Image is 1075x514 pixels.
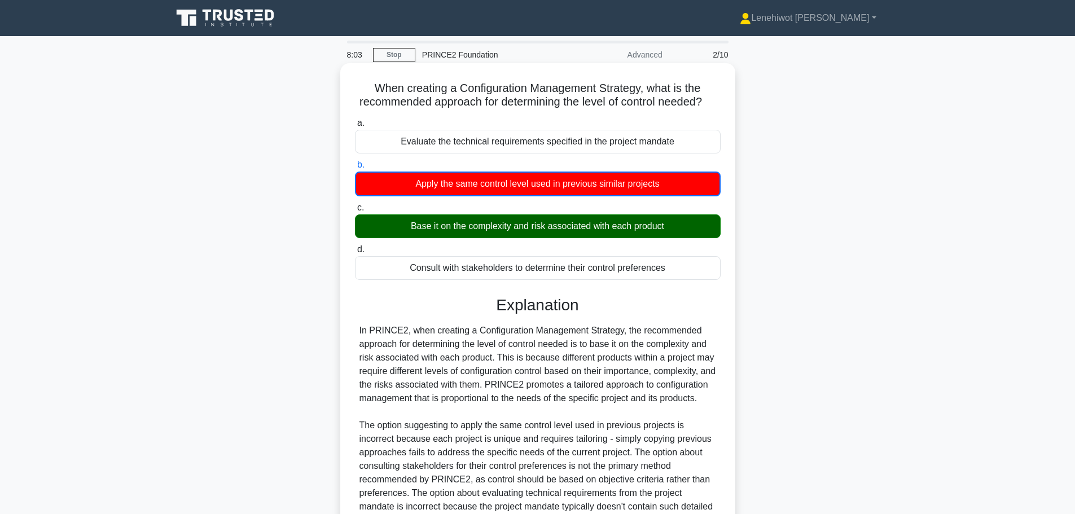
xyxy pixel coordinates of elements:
div: PRINCE2 Foundation [415,43,571,66]
a: Lenehiwot [PERSON_NAME] [713,7,903,29]
span: b. [357,160,365,169]
h5: When creating a Configuration Management Strategy, what is the recommended approach for determini... [354,81,722,109]
a: Stop [373,48,415,62]
span: d. [357,244,365,254]
div: 2/10 [669,43,735,66]
span: a. [357,118,365,128]
div: Consult with stakeholders to determine their control preferences [355,256,721,280]
div: Advanced [571,43,669,66]
div: Base it on the complexity and risk associated with each product [355,214,721,238]
div: Evaluate the technical requirements specified in the project mandate [355,130,721,153]
h3: Explanation [362,296,714,315]
span: c. [357,203,364,212]
div: Apply the same control level used in previous similar projects [355,172,721,196]
div: 8:03 [340,43,373,66]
